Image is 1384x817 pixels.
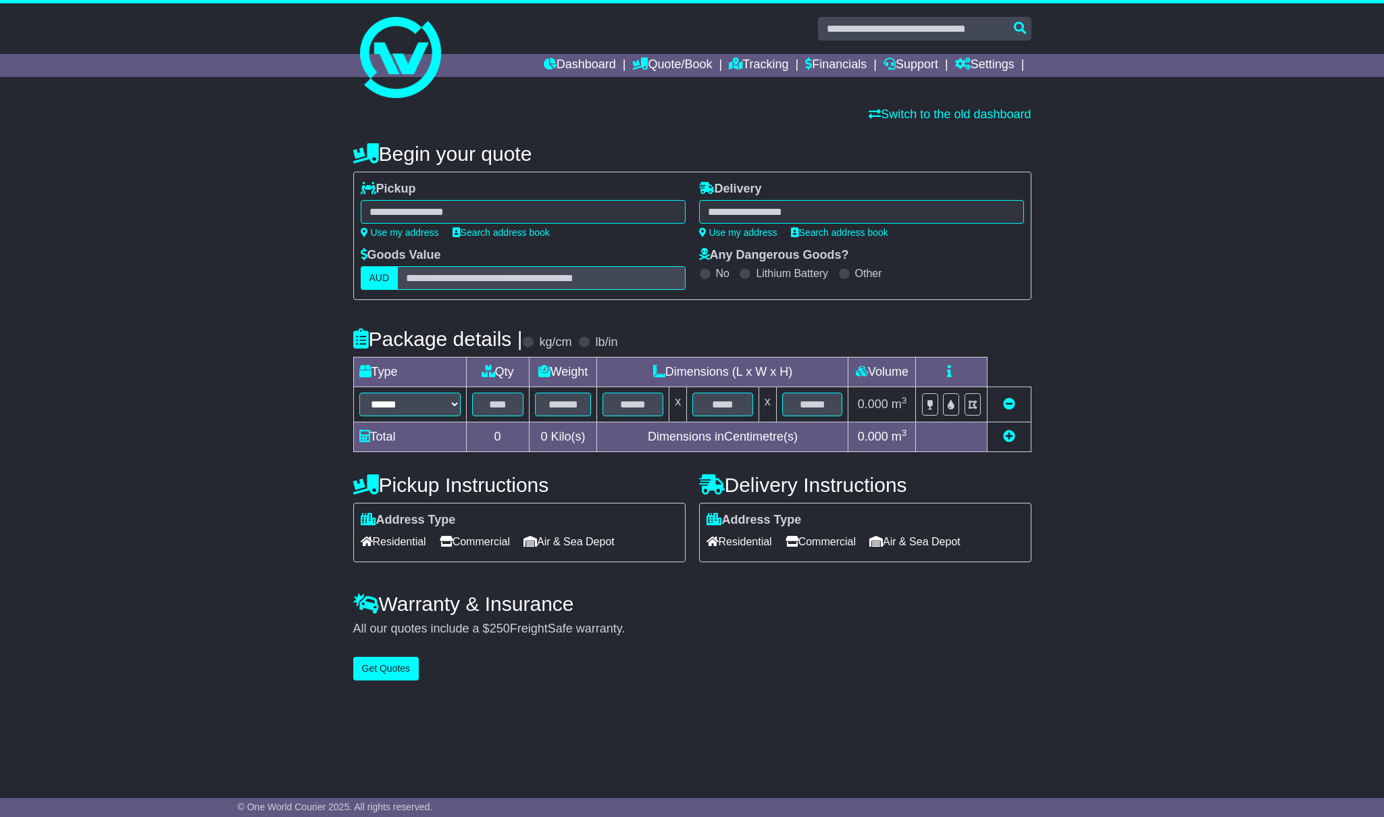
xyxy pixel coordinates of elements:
[453,227,550,238] a: Search address book
[466,357,529,387] td: Qty
[805,54,867,77] a: Financials
[855,267,882,280] label: Other
[466,422,529,452] td: 0
[238,801,433,812] span: © One World Courier 2025. All rights reserved.
[892,430,907,443] span: m
[353,657,419,680] button: Get Quotes
[791,227,888,238] a: Search address book
[869,107,1031,121] a: Switch to the old dashboard
[361,531,426,552] span: Residential
[848,357,916,387] td: Volume
[539,335,571,350] label: kg/cm
[632,54,712,77] a: Quote/Book
[353,143,1031,165] h4: Begin your quote
[759,387,776,422] td: x
[699,227,777,238] a: Use my address
[361,248,441,263] label: Goods Value
[361,182,416,197] label: Pickup
[544,54,616,77] a: Dashboard
[540,430,547,443] span: 0
[883,54,938,77] a: Support
[440,531,510,552] span: Commercial
[597,357,848,387] td: Dimensions (L x W x H)
[1003,430,1015,443] a: Add new item
[361,513,456,528] label: Address Type
[353,357,466,387] td: Type
[529,357,597,387] td: Weight
[597,422,848,452] td: Dimensions in Centimetre(s)
[756,267,828,280] label: Lithium Battery
[353,622,1031,637] div: All our quotes include a $ FreightSafe warranty.
[955,54,1015,77] a: Settings
[361,266,399,290] label: AUD
[858,397,888,411] span: 0.000
[716,267,729,280] label: No
[707,531,772,552] span: Residential
[490,622,510,635] span: 250
[892,397,907,411] span: m
[523,531,615,552] span: Air & Sea Depot
[595,335,617,350] label: lb/in
[353,474,686,496] h4: Pickup Instructions
[869,531,960,552] span: Air & Sea Depot
[699,474,1031,496] h4: Delivery Instructions
[699,248,849,263] label: Any Dangerous Goods?
[729,54,788,77] a: Tracking
[1003,397,1015,411] a: Remove this item
[707,513,802,528] label: Address Type
[353,593,1031,615] h4: Warranty & Insurance
[786,531,856,552] span: Commercial
[902,395,907,405] sup: 3
[353,422,466,452] td: Total
[669,387,687,422] td: x
[361,227,439,238] a: Use my address
[353,328,523,350] h4: Package details |
[699,182,762,197] label: Delivery
[529,422,597,452] td: Kilo(s)
[858,430,888,443] span: 0.000
[902,428,907,438] sup: 3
